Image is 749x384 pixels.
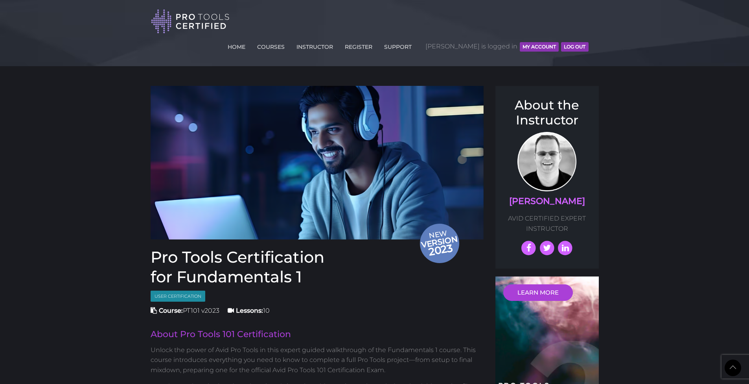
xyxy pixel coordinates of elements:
[382,39,414,52] a: SUPPORT
[226,39,247,52] a: HOME
[151,9,230,34] img: Pro Tools Certified Logo
[151,345,484,375] p: Unlock the power of Avid Pro Tools in this expert guided walkthrough of the Fundamentals 1 course...
[420,240,461,260] span: 2023
[425,35,589,58] span: [PERSON_NAME] is logged in
[151,330,484,339] h2: About Pro Tools 101 Certification
[503,213,591,234] p: AVID CERTIFIED EXPERT INSTRUCTOR
[503,98,591,128] h3: About the Instructor
[725,360,741,376] a: Back to Top
[151,86,484,239] img: Pro tools certified Fundamentals 1 Course cover
[151,86,484,239] a: Newversion 2023
[151,291,205,302] span: User Certification
[509,196,585,206] a: [PERSON_NAME]
[561,42,588,52] button: Log Out
[236,307,263,314] strong: Lessons:
[294,39,335,52] a: INSTRUCTOR
[420,236,459,247] span: version
[517,132,576,191] img: AVID Expert Instructor, Professor Scott Beckett profile photo
[151,307,219,314] span: PT101 v2023
[228,307,270,314] span: 10
[503,284,573,301] a: LEARN MORE
[255,39,287,52] a: COURSES
[343,39,374,52] a: REGISTER
[151,247,484,287] h1: Pro Tools Certification for Fundamentals 1
[159,307,183,314] strong: Course:
[520,42,559,52] button: MY ACCOUNT
[420,228,461,259] span: New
